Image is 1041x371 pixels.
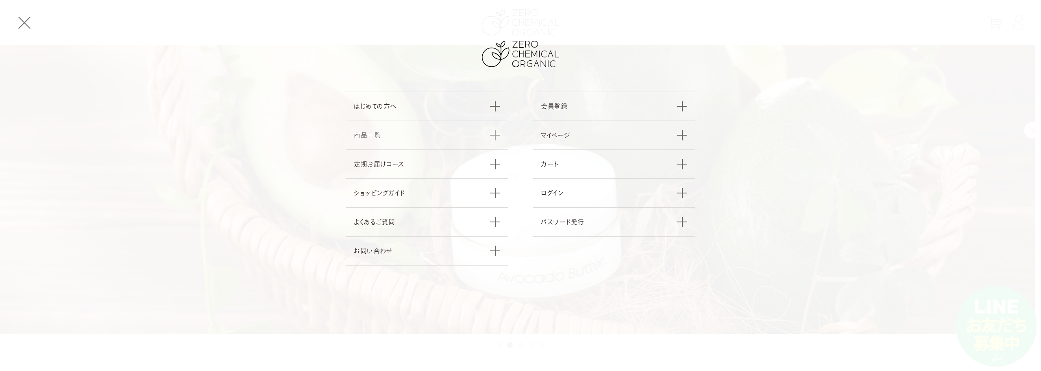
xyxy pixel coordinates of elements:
a: ログイン [533,178,695,207]
a: お問い合わせ [346,236,508,266]
a: マイページ [533,121,695,149]
img: ZERO CHEMICAL ORGANIC [482,41,559,67]
a: ショッピングガイド [346,178,508,207]
a: 商品一覧 [346,121,508,149]
a: よくあるご質問 [346,207,508,236]
a: 会員登録 [533,92,695,121]
a: カート [533,149,695,178]
a: 定期お届けコース [346,149,508,178]
a: はじめての方へ [346,92,508,121]
a: パスワード発行 [533,207,695,237]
